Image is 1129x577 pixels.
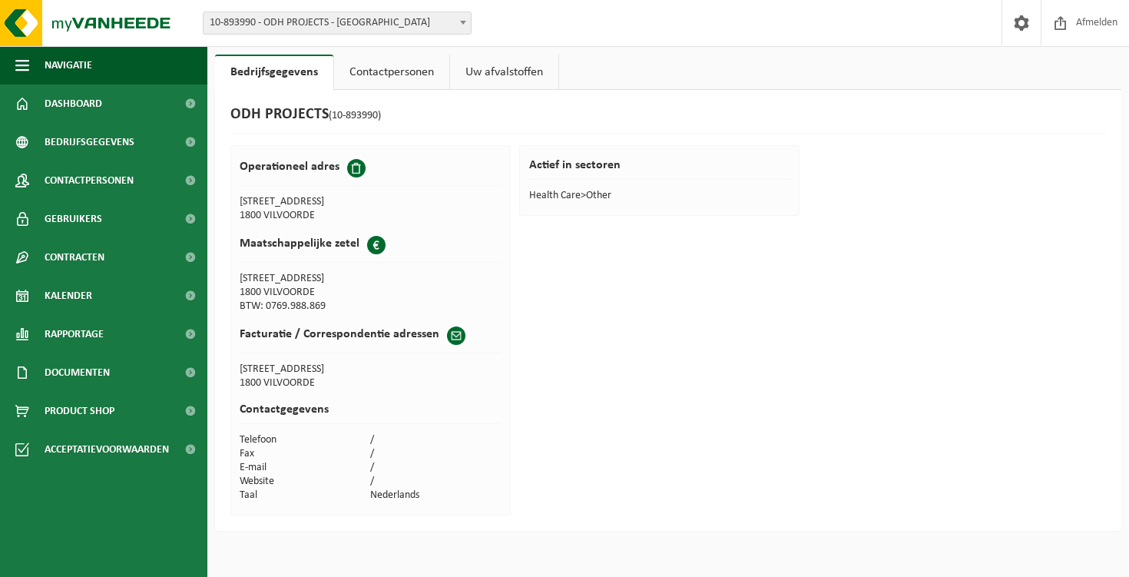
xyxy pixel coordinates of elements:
td: [STREET_ADDRESS] [240,195,370,209]
a: Bedrijfsgegevens [215,55,333,90]
td: Taal [240,489,370,502]
span: Bedrijfsgegevens [45,123,134,161]
span: 10-893990 - ODH PROJECTS - VILVOORDE [204,12,471,34]
td: Fax [240,447,370,461]
td: / [370,475,501,489]
td: 1800 VILVOORDE [240,376,501,390]
span: Gebruikers [45,200,102,238]
td: / [370,433,501,447]
h2: Contactgegevens [240,403,501,424]
td: 1800 VILVOORDE [240,286,370,300]
span: Navigatie [45,46,92,85]
span: 10-893990 - ODH PROJECTS - VILVOORDE [203,12,472,35]
span: Dashboard [45,85,102,123]
h2: Actief in sectoren [529,159,790,180]
span: Documenten [45,353,110,392]
td: Website [240,475,370,489]
td: 1800 VILVOORDE [240,209,370,223]
span: Acceptatievoorwaarden [45,430,169,469]
a: Uw afvalstoffen [450,55,558,90]
h2: Maatschappelijke zetel [240,236,359,251]
td: [STREET_ADDRESS] [240,363,501,376]
h1: ODH PROJECTS [230,105,381,125]
td: / [370,461,501,475]
td: Health Care>Other [529,189,790,203]
td: E-mail [240,461,370,475]
span: Contactpersonen [45,161,134,200]
td: [STREET_ADDRESS] [240,272,370,286]
td: Telefoon [240,433,370,447]
td: Nederlands [370,489,501,502]
td: / [370,447,501,461]
h2: Facturatie / Correspondentie adressen [240,327,439,342]
span: Product Shop [45,392,114,430]
td: BTW: 0769.988.869 [240,300,370,313]
a: Contactpersonen [334,55,449,90]
h2: Operationeel adres [240,159,339,174]
span: Kalender [45,277,92,315]
span: Contracten [45,238,104,277]
span: (10-893990) [329,110,381,121]
span: Rapportage [45,315,104,353]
